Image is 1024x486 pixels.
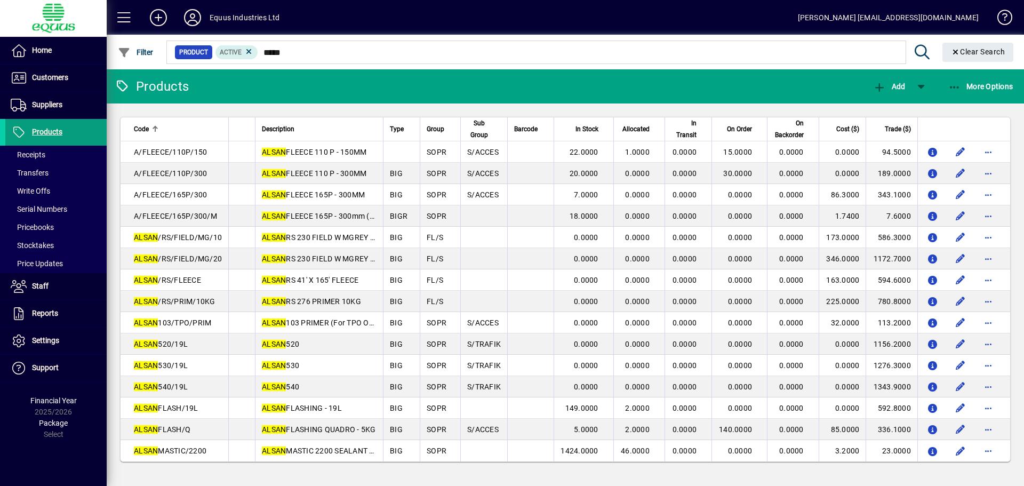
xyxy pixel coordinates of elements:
[779,148,804,156] span: 0.0000
[728,383,753,391] span: 0.0000
[561,447,598,455] span: 1424.0000
[625,318,650,327] span: 0.0000
[728,276,753,284] span: 0.0000
[866,163,917,184] td: 189.0000
[179,47,208,58] span: Product
[514,123,547,135] div: Barcode
[574,361,598,370] span: 0.0000
[885,123,911,135] span: Trade ($)
[620,123,659,135] div: Allocated
[673,425,697,434] span: 0.0000
[574,383,598,391] span: 0.0000
[220,49,242,56] span: Active
[728,254,753,263] span: 0.0000
[952,314,969,331] button: Edit
[262,383,299,391] span: 540
[728,340,753,348] span: 0.0000
[774,117,803,141] span: On Backorder
[141,8,175,27] button: Add
[427,383,446,391] span: SOPR
[779,340,804,348] span: 0.0000
[673,169,697,178] span: 0.0000
[819,163,866,184] td: 0.0000
[262,404,342,412] span: FLASHING - 19L
[673,297,697,306] span: 0.0000
[570,212,598,220] span: 18.0000
[866,184,917,205] td: 343.1000
[32,73,68,82] span: Customers
[5,182,107,200] a: Write Offs
[262,447,286,455] em: ALSAN
[728,318,753,327] span: 0.0000
[779,297,804,306] span: 0.0000
[718,123,762,135] div: On Order
[819,376,866,397] td: 0.0000
[866,440,917,461] td: 23.0000
[819,248,866,269] td: 346.0000
[819,184,866,205] td: 86.3000
[625,340,650,348] span: 0.0000
[673,404,697,412] span: 0.0000
[819,333,866,355] td: 0.0000
[390,169,403,178] span: BIG
[819,440,866,461] td: 3.2000
[262,148,286,156] em: ALSAN
[390,233,403,242] span: BIG
[727,123,752,135] span: On Order
[262,297,361,306] span: RS 276 PRIMER 10KG
[779,233,804,242] span: 0.0000
[427,447,446,455] span: SOPR
[427,361,446,370] span: SOPR
[390,123,404,135] span: Type
[390,276,403,284] span: BIG
[115,78,189,95] div: Products
[779,404,804,412] span: 0.0000
[134,383,158,391] em: ALSAN
[728,447,753,455] span: 0.0000
[11,169,49,177] span: Transfers
[134,254,158,263] em: ALSAN
[390,404,403,412] span: BIG
[32,336,59,345] span: Settings
[5,236,107,254] a: Stocktakes
[719,425,752,434] span: 140.0000
[390,254,403,263] span: BIG
[467,117,501,141] div: Sub Group
[625,233,650,242] span: 0.0000
[980,229,997,246] button: More options
[673,190,697,199] span: 0.0000
[625,383,650,391] span: 0.0000
[980,293,997,310] button: More options
[779,318,804,327] span: 0.0000
[5,218,107,236] a: Pricebooks
[390,297,403,306] span: BIG
[427,148,446,156] span: SOPR
[262,276,358,284] span: RS 41' X 165' FLEECE
[262,190,286,199] em: ALSAN
[467,190,499,199] span: S/ACCES
[262,233,286,242] em: ALSAN
[561,123,608,135] div: In Stock
[673,340,697,348] span: 0.0000
[625,404,650,412] span: 2.0000
[625,297,650,306] span: 0.0000
[723,148,752,156] span: 15.0000
[5,355,107,381] a: Support
[673,254,697,263] span: 0.0000
[621,447,650,455] span: 46.0000
[673,383,697,391] span: 0.0000
[5,37,107,64] a: Home
[980,378,997,395] button: More options
[574,340,598,348] span: 0.0000
[134,148,207,156] span: A/FLEECE/110P/150
[673,233,697,242] span: 0.0000
[980,144,997,161] button: More options
[952,165,969,182] button: Edit
[134,233,158,242] em: ALSAN
[866,376,917,397] td: 1343.9000
[819,269,866,291] td: 163.0000
[723,169,752,178] span: 30.0000
[866,227,917,248] td: 586.3000
[427,123,444,135] span: Group
[779,361,804,370] span: 0.0000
